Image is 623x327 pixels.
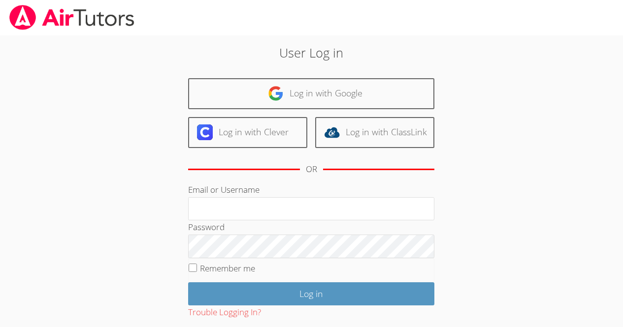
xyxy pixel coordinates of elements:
h2: User Log in [143,43,480,62]
a: Log in with Google [188,78,434,109]
a: Log in with Clever [188,117,307,148]
a: Log in with ClassLink [315,117,434,148]
label: Remember me [200,263,255,274]
button: Trouble Logging In? [188,305,261,320]
div: OR [306,162,317,177]
label: Password [188,221,225,233]
label: Email or Username [188,184,260,195]
input: Log in [188,282,434,305]
img: airtutors_banner-c4298cdbf04f3fff15de1276eac7730deb9818008684d7c2e4769d2f7ddbe033.png [8,5,135,30]
img: clever-logo-6eab21bc6e7a338710f1a6ff85c0baf02591cd810cc4098c63d3a4b26e2feb20.svg [197,124,213,140]
img: classlink-logo-d6bb404cc1216ec64c9a2012d9dc4662098be43eaf13dc465df04b49fa7ab582.svg [324,124,340,140]
img: google-logo-50288ca7cdecda66e5e0955fdab243c47b7ad437acaf1139b6f446037453330a.svg [268,86,284,101]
